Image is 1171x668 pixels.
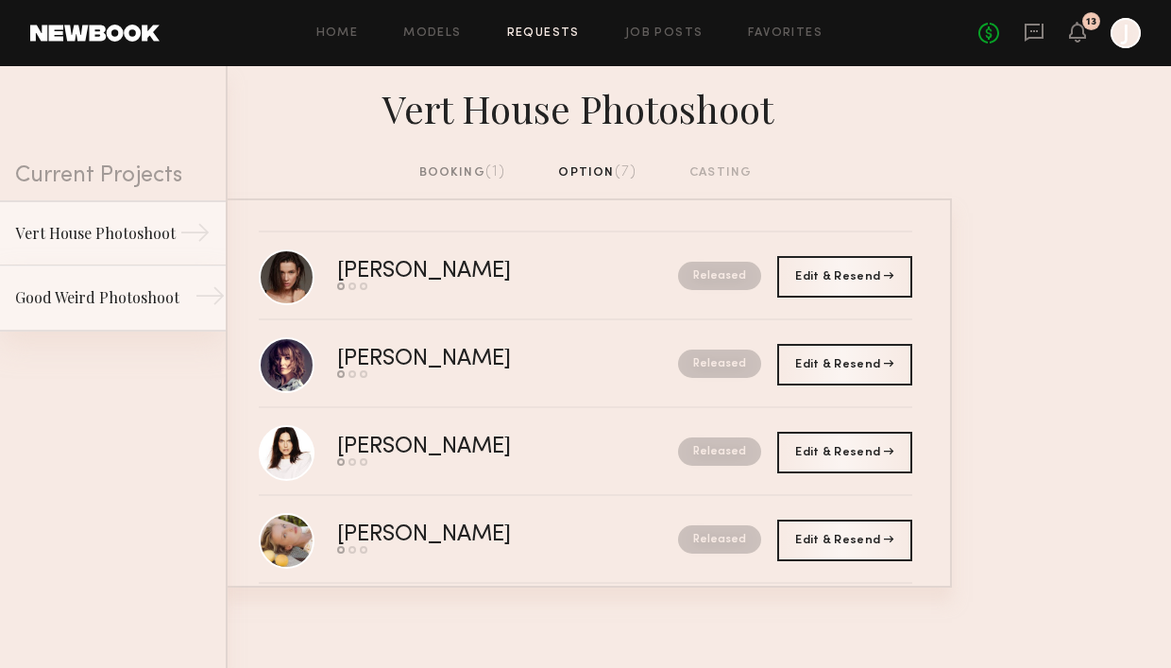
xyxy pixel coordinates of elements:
nb-request-status: Released [678,437,761,466]
nb-request-status: Released [678,525,761,554]
a: Job Posts [625,27,704,40]
a: [PERSON_NAME]Released [259,496,912,584]
a: Favorites [748,27,823,40]
a: [PERSON_NAME]Released [259,232,912,320]
a: [PERSON_NAME]Released [259,320,912,408]
a: [PERSON_NAME]Released [259,408,912,496]
a: J [1111,18,1141,48]
div: → [195,281,226,318]
div: Good Weird Photoshoot [15,286,179,309]
div: Vert House Photoshoot [15,222,179,245]
div: [PERSON_NAME] [337,261,595,283]
span: Edit & Resend [795,359,893,370]
a: Requests [507,27,580,40]
div: → [179,217,211,255]
nb-request-status: Released [678,350,761,378]
span: (1) [485,164,506,180]
a: Models [403,27,461,40]
span: Edit & Resend [795,271,893,283]
div: [PERSON_NAME] [337,437,595,458]
div: Vert House Photoshoot [219,81,952,132]
div: [PERSON_NAME] [337,349,595,370]
span: Edit & Resend [795,447,893,458]
nb-request-status: Released [678,262,761,290]
span: Edit & Resend [795,535,893,546]
div: [PERSON_NAME] [337,524,595,546]
div: 13 [1086,17,1096,27]
div: booking [419,163,506,183]
a: Home [316,27,359,40]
